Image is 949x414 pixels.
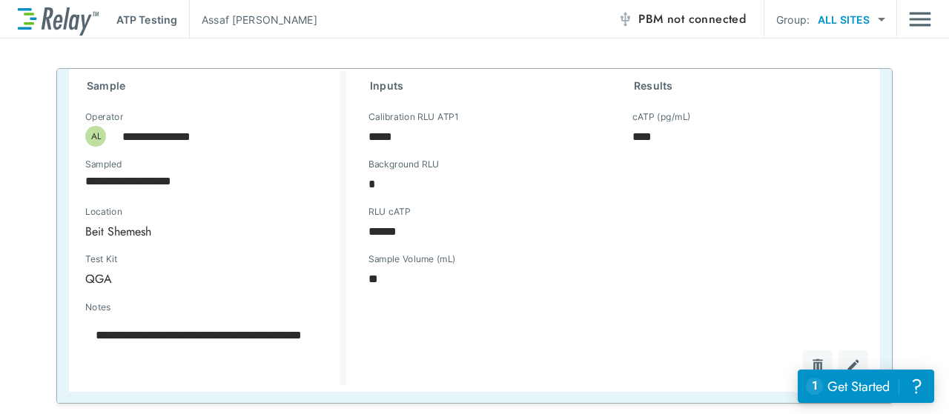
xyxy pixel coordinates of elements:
[667,10,746,27] span: not connected
[75,264,225,293] div: QGA
[87,77,340,95] h3: Sample
[75,166,315,196] input: Choose date, selected date is Aug 24, 2025
[368,112,458,122] label: Calibration RLU ATP1
[810,358,825,373] img: Delete
[618,12,632,27] img: Offline Icon
[85,112,123,122] label: Operator
[909,5,931,33] button: Main menu
[370,77,598,95] h3: Inputs
[612,4,752,34] button: PBM not connected
[632,112,691,122] label: cATP (pg/mL)
[368,254,456,264] label: Sample Volume (mL)
[116,12,177,27] p: ATP Testing
[85,159,122,170] label: Sampled
[909,5,931,33] img: Drawer Icon
[85,254,198,264] label: Test Kit
[776,12,810,27] p: Group:
[839,350,868,380] button: Edit test
[85,302,110,313] label: Notes
[85,126,106,147] div: AL
[798,370,934,403] iframe: Resource center
[634,77,862,95] h3: Results
[803,350,833,380] button: Delete
[638,9,746,30] span: PBM
[846,358,861,373] img: Edit test
[202,12,317,27] p: Assaf [PERSON_NAME]
[368,159,439,170] label: Background RLU
[368,207,410,217] label: RLU cATP
[75,216,325,246] div: Beit Shemesh
[18,4,99,36] img: LuminUltra Relay
[85,207,274,217] label: Location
